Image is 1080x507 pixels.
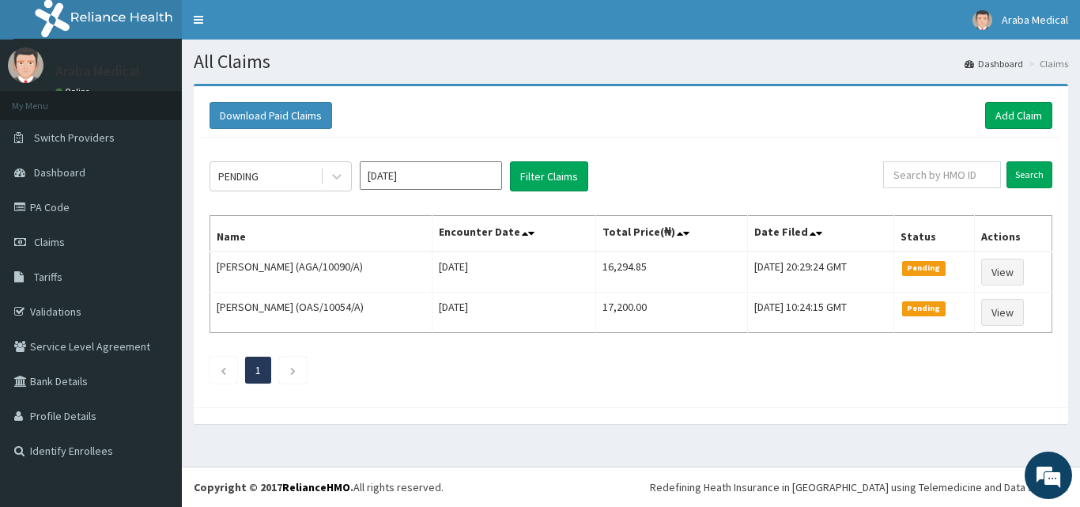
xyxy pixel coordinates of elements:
a: View [981,259,1024,286]
td: 16,294.85 [595,252,747,293]
td: [DATE] [432,252,595,293]
th: Name [210,216,432,252]
span: We're online! [92,153,218,312]
a: Dashboard [965,57,1023,70]
td: [DATE] 10:24:15 GMT [747,293,893,333]
a: Page 1 is your current page [255,363,261,377]
span: Switch Providers [34,131,115,145]
td: 17,200.00 [595,293,747,333]
input: Search [1006,161,1052,188]
th: Status [894,216,975,252]
strong: Copyright © 2017 . [194,480,353,494]
footer: All rights reserved. [182,467,1080,507]
td: [PERSON_NAME] (AGA/10090/A) [210,252,432,293]
button: Download Paid Claims [210,102,332,129]
img: User Image [8,47,43,83]
a: Online [55,86,93,97]
img: d_794563401_company_1708531726252_794563401 [29,79,64,119]
a: View [981,299,1024,326]
td: [PERSON_NAME] (OAS/10054/A) [210,293,432,333]
span: Dashboard [34,165,85,180]
p: Araba Medical [55,64,140,78]
a: Add Claim [985,102,1052,129]
h1: All Claims [194,51,1068,72]
span: Tariffs [34,270,62,284]
a: Next page [289,363,296,377]
input: Search by HMO ID [883,161,1001,188]
th: Encounter Date [432,216,595,252]
span: Araba Medical [1002,13,1068,27]
th: Actions [974,216,1052,252]
td: [DATE] 20:29:24 GMT [747,252,893,293]
button: Filter Claims [510,161,588,191]
input: Select Month and Year [360,161,502,190]
div: Redefining Heath Insurance in [GEOGRAPHIC_DATA] using Telemedicine and Data Science! [650,479,1068,495]
img: User Image [972,10,992,30]
a: RelianceHMO [282,480,350,494]
li: Claims [1025,57,1068,70]
td: [DATE] [432,293,595,333]
a: Previous page [220,363,227,377]
span: Claims [34,235,65,249]
textarea: Type your message and hit 'Enter' [8,339,301,394]
div: PENDING [218,168,259,184]
th: Date Filed [747,216,893,252]
div: Minimize live chat window [259,8,297,46]
span: Pending [902,261,946,275]
span: Pending [902,301,946,316]
th: Total Price(₦) [595,216,747,252]
div: Chat with us now [82,89,266,109]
